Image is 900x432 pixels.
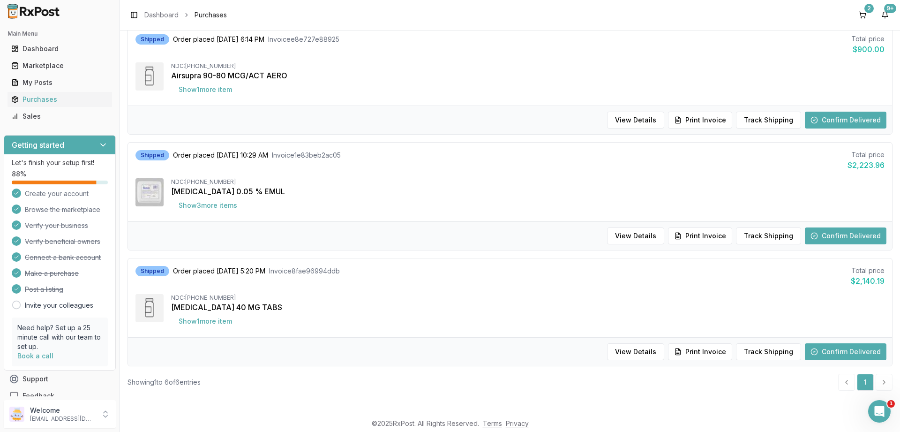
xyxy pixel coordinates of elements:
button: View Details [607,112,664,129]
span: Order placed [DATE] 6:14 PM [173,35,264,44]
button: Show1more item [171,313,240,330]
span: Connect a bank account [25,253,101,262]
button: Support [4,371,116,387]
div: $900.00 [851,44,885,55]
button: Track Shipping [736,227,801,244]
div: Total price [847,150,885,159]
p: Need help? Set up a 25 minute call with our team to set up. [17,323,102,351]
button: Show1more item [171,81,240,98]
a: Invite your colleagues [25,301,93,310]
div: Airsupra 90-80 MCG/ACT AERO [171,70,885,81]
img: User avatar [9,407,24,422]
div: Sales [11,112,108,121]
a: Purchases [7,91,112,108]
button: View Details [607,227,664,244]
nav: breadcrumb [144,10,227,20]
a: 1 [857,374,874,391]
button: 9+ [877,8,892,23]
span: Create your account [25,189,89,198]
div: 2 [864,4,874,13]
span: Invoice e8e727e88925 [268,35,339,44]
p: Welcome [30,406,95,415]
span: Invoice 8fae96994ddb [269,266,340,276]
button: Dashboard [4,41,116,56]
button: Purchases [4,92,116,107]
a: Marketplace [7,57,112,74]
span: Make a purchase [25,269,79,278]
button: My Posts [4,75,116,90]
div: Purchases [11,95,108,104]
span: Browse the marketplace [25,205,100,214]
img: Restasis 0.05 % EMUL [135,178,164,206]
button: Print Invoice [668,112,732,129]
span: Order placed [DATE] 5:20 PM [173,266,265,276]
iframe: Intercom live chat [868,400,891,423]
a: Book a call [17,352,53,360]
button: Confirm Delivered [805,343,886,360]
div: [MEDICAL_DATA] 0.05 % EMUL [171,186,885,197]
button: 2 [855,8,870,23]
a: Privacy [506,419,529,427]
nav: pagination [838,374,892,391]
span: Verify your business [25,221,88,230]
span: 88 % [12,169,26,179]
div: Total price [851,266,885,275]
button: Marketplace [4,58,116,73]
button: Confirm Delivered [805,112,886,129]
div: Marketplace [11,61,108,70]
div: NDC: [PHONE_NUMBER] [171,294,885,302]
div: $2,223.96 [847,159,885,171]
img: RxPost Logo [4,4,64,19]
span: Verify beneficial owners [25,237,100,246]
img: Lipitor 40 MG TABS [135,294,164,322]
a: Sales [7,108,112,125]
span: Order placed [DATE] 10:29 AM [173,151,268,160]
button: Track Shipping [736,343,801,360]
button: Confirm Delivered [805,227,886,244]
div: NDC: [PHONE_NUMBER] [171,178,885,186]
button: Track Shipping [736,112,801,129]
button: Print Invoice [668,343,732,360]
img: Airsupra 90-80 MCG/ACT AERO [135,62,164,91]
div: Showing 1 to 6 of 6 entries [127,378,201,387]
button: Sales [4,109,116,124]
div: Shipped [135,150,169,160]
a: Dashboard [7,40,112,57]
button: View Details [607,343,664,360]
div: NDC: [PHONE_NUMBER] [171,62,885,70]
div: 9+ [884,4,896,13]
a: Terms [483,419,502,427]
div: $2,140.19 [851,275,885,287]
p: [EMAIL_ADDRESS][DOMAIN_NAME] [30,415,95,423]
span: Feedback [22,391,54,401]
h2: Main Menu [7,30,112,38]
div: [MEDICAL_DATA] 40 MG TABS [171,302,885,313]
button: Feedback [4,387,116,404]
span: Purchases [195,10,227,20]
p: Let's finish your setup first! [12,158,108,167]
a: Dashboard [144,10,179,20]
span: Post a listing [25,285,63,294]
div: Total price [851,34,885,44]
button: Print Invoice [668,227,732,244]
div: Shipped [135,34,169,45]
h3: Getting started [12,139,64,151]
button: Show3more items [171,197,245,214]
span: Invoice 1e83beb2ac05 [272,151,341,160]
div: My Posts [11,78,108,87]
div: Dashboard [11,44,108,53]
span: 1 [887,400,895,408]
div: Shipped [135,266,169,276]
a: My Posts [7,74,112,91]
